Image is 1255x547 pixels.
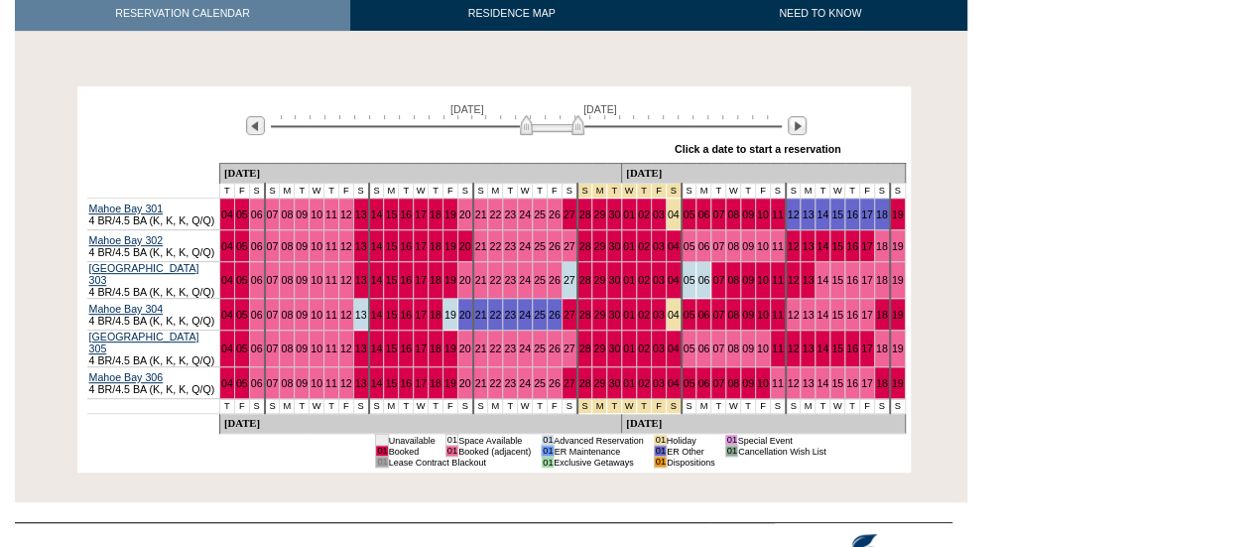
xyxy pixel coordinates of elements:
[653,342,665,354] a: 03
[385,309,397,321] a: 15
[712,377,724,389] a: 07
[236,342,248,354] a: 05
[638,240,650,252] a: 02
[89,234,164,246] a: Mahoe Bay 302
[638,309,650,321] a: 02
[489,342,501,354] a: 22
[712,208,724,220] a: 07
[489,208,501,220] a: 22
[459,274,471,286] a: 20
[430,342,441,354] a: 18
[475,342,487,354] a: 21
[742,342,754,354] a: 09
[385,240,397,252] a: 15
[579,208,591,220] a: 28
[340,240,352,252] a: 12
[219,184,234,199] td: T
[876,208,888,220] a: 18
[444,377,456,389] a: 19
[385,274,397,286] a: 15
[310,184,324,199] td: W
[788,309,800,321] a: 12
[802,274,814,286] a: 13
[340,377,352,389] a: 12
[712,342,724,354] a: 07
[267,240,279,252] a: 07
[564,208,575,220] a: 27
[623,342,635,354] a: 01
[311,208,322,220] a: 10
[712,274,724,286] a: 07
[519,274,531,286] a: 24
[459,377,471,389] a: 20
[772,274,784,286] a: 11
[831,309,843,321] a: 15
[892,309,904,321] a: 19
[430,309,441,321] a: 18
[816,377,828,389] a: 14
[608,274,620,286] a: 30
[788,274,800,286] a: 12
[727,309,739,321] a: 08
[831,240,843,252] a: 15
[221,274,233,286] a: 04
[788,377,800,389] a: 12
[623,309,635,321] a: 01
[861,309,873,321] a: 17
[846,377,858,389] a: 16
[251,240,263,252] a: 06
[89,303,164,315] a: Mahoe Bay 304
[861,208,873,220] a: 17
[251,342,263,354] a: 06
[668,309,680,321] a: 04
[251,208,263,220] a: 06
[816,342,828,354] a: 14
[355,309,367,321] a: 13
[400,342,412,354] a: 16
[415,208,427,220] a: 17
[876,342,888,354] a: 18
[519,208,531,220] a: 24
[430,377,441,389] a: 18
[684,274,695,286] a: 05
[564,274,575,286] a: 27
[802,377,814,389] a: 13
[325,240,337,252] a: 11
[280,184,295,199] td: M
[400,240,412,252] a: 16
[802,309,814,321] a: 13
[371,208,383,220] a: 14
[892,377,904,389] a: 19
[340,309,352,321] a: 12
[593,377,605,389] a: 29
[325,274,337,286] a: 11
[430,240,441,252] a: 18
[504,240,516,252] a: 23
[415,274,427,286] a: 17
[251,309,263,321] a: 06
[236,240,248,252] a: 05
[846,240,858,252] a: 16
[697,377,709,389] a: 06
[355,208,367,220] a: 13
[742,240,754,252] a: 09
[534,309,546,321] a: 25
[444,342,456,354] a: 19
[593,274,605,286] a: 29
[519,309,531,321] a: 24
[236,208,248,220] a: 05
[459,208,471,220] a: 20
[221,342,233,354] a: 04
[489,377,501,389] a: 22
[444,240,456,252] a: 19
[267,342,279,354] a: 07
[608,377,620,389] a: 30
[831,274,843,286] a: 15
[281,377,293,389] a: 08
[296,342,308,354] a: 09
[311,377,322,389] a: 10
[802,342,814,354] a: 13
[534,274,546,286] a: 25
[296,377,308,389] a: 09
[221,240,233,252] a: 04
